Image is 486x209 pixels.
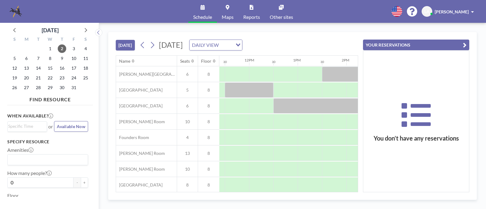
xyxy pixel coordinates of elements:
span: Saturday, October 11, 2025 [81,54,90,63]
div: W [44,36,56,44]
span: Maps [222,15,234,19]
span: Friday, October 17, 2025 [70,64,78,72]
span: [PERSON_NAME] Room [116,166,165,172]
h3: You don’t have any reservations [363,134,469,142]
span: Sunday, October 19, 2025 [10,74,19,82]
span: Monday, October 6, 2025 [22,54,31,63]
span: 8 [198,182,219,188]
span: 8 [198,87,219,93]
button: [DATE] [116,40,135,51]
span: Friday, October 10, 2025 [70,54,78,63]
button: - [74,177,81,188]
div: Search for option [190,40,242,50]
span: Thursday, October 2, 2025 [58,44,66,53]
div: T [33,36,44,44]
h3: Specify resource [7,139,88,145]
span: Founders Room [116,135,149,140]
span: [GEOGRAPHIC_DATA] [116,182,163,188]
span: 5 [177,87,198,93]
span: 10 [177,119,198,124]
button: Available Now [54,121,88,132]
div: S [80,36,91,44]
span: [PERSON_NAME] [435,9,469,14]
span: Saturday, October 4, 2025 [81,44,90,53]
h4: FIND RESOURCE [7,94,93,103]
input: Search for option [8,123,43,130]
div: S [9,36,21,44]
span: 8 [198,151,219,156]
span: Monday, October 27, 2025 [22,83,31,92]
div: 12PM [245,58,254,62]
span: 13 [177,151,198,156]
span: 8 [198,119,219,124]
span: [GEOGRAPHIC_DATA] [116,87,163,93]
span: [GEOGRAPHIC_DATA] [116,103,163,109]
span: LA [424,9,430,14]
div: M [21,36,33,44]
span: Friday, October 3, 2025 [70,44,78,53]
span: 8 [198,103,219,109]
input: Search for option [8,156,84,164]
span: Thursday, October 16, 2025 [58,64,66,72]
span: Available Now [57,124,85,129]
div: Floor [201,58,211,64]
span: Sunday, October 26, 2025 [10,83,19,92]
span: 4 [177,135,198,140]
div: T [56,36,68,44]
div: 30 [272,60,276,64]
label: How many people? [7,170,52,176]
div: 30 [223,60,227,64]
span: Wednesday, October 8, 2025 [46,54,54,63]
span: 8 [198,135,219,140]
span: Thursday, October 9, 2025 [58,54,66,63]
span: Thursday, October 30, 2025 [58,83,66,92]
span: [DATE] [159,40,183,49]
div: F [68,36,80,44]
span: Reports [243,15,260,19]
button: YOUR RESERVATIONS [363,40,469,50]
span: Sunday, October 12, 2025 [10,64,19,72]
div: Name [119,58,130,64]
div: 1PM [293,58,301,62]
span: 8 [177,182,198,188]
span: Wednesday, October 22, 2025 [46,74,54,82]
span: Sunday, October 5, 2025 [10,54,19,63]
span: 8 [198,71,219,77]
span: [PERSON_NAME] Room [116,119,165,124]
span: Tuesday, October 21, 2025 [34,74,43,82]
span: Friday, October 24, 2025 [70,74,78,82]
span: Saturday, October 25, 2025 [81,74,90,82]
span: [PERSON_NAME] Room [116,151,165,156]
span: Wednesday, October 1, 2025 [46,44,54,53]
span: Tuesday, October 14, 2025 [34,64,43,72]
div: Search for option [8,122,47,131]
label: Floor [7,193,19,199]
span: Thursday, October 23, 2025 [58,74,66,82]
img: organization-logo [10,5,22,18]
span: 8 [198,166,219,172]
div: Seats [180,58,190,64]
span: Wednesday, October 29, 2025 [46,83,54,92]
span: DAILY VIEW [191,41,220,49]
span: Tuesday, October 7, 2025 [34,54,43,63]
span: Tuesday, October 28, 2025 [34,83,43,92]
div: 30 [320,60,324,64]
span: 6 [177,103,198,109]
div: [DATE] [42,26,59,34]
span: 10 [177,166,198,172]
input: Search for option [221,41,232,49]
span: Schedule [193,15,212,19]
div: 2PM [342,58,349,62]
span: Monday, October 20, 2025 [22,74,31,82]
label: Amenities [7,147,33,153]
span: 6 [177,71,198,77]
span: Wednesday, October 15, 2025 [46,64,54,72]
span: Other sites [270,15,293,19]
span: Saturday, October 18, 2025 [81,64,90,72]
span: [PERSON_NAME][GEOGRAPHIC_DATA] [116,71,177,77]
span: Friday, October 31, 2025 [70,83,78,92]
span: Monday, October 13, 2025 [22,64,31,72]
span: or [48,124,53,130]
div: Search for option [8,155,88,165]
button: + [81,177,88,188]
